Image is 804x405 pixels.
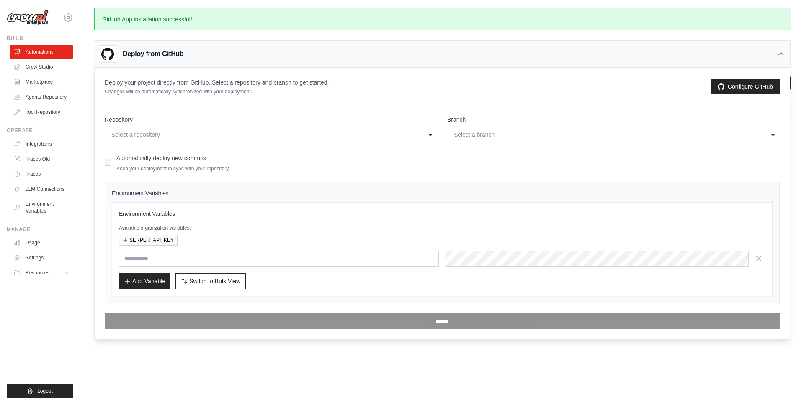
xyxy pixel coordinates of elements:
button: SERPER_API_KEY [119,235,178,246]
button: Logout [7,384,73,398]
div: Manage [7,226,73,233]
a: Integrations [10,137,73,151]
button: Resources [10,266,73,279]
div: Select a branch [454,130,756,140]
button: Switch to Bulk View [175,273,246,289]
a: Settings [10,251,73,264]
h4: Environment Variables [112,189,773,197]
p: Changes will be automatically synchronized with your deployment. [105,88,329,95]
a: Usage [10,236,73,249]
button: Add Variable [119,273,170,289]
div: Operate [7,127,73,134]
span: Switch to Bulk View [189,277,240,285]
span: Resources [26,269,49,276]
label: Automatically deploy new commits [116,155,206,161]
div: Build [7,35,73,42]
a: Tool Repository [10,105,73,119]
a: Agents Repository [10,90,73,104]
label: Branch [447,115,780,124]
h2: Automations Live [94,75,280,87]
a: Traces Old [10,152,73,166]
label: Repository [105,115,437,124]
th: Crew [94,105,341,122]
a: Configure GitHub [711,79,780,94]
span: Logout [37,388,53,395]
a: Traces [10,167,73,181]
h3: Environment Variables [119,210,765,218]
p: Available organization variables: [119,225,765,231]
a: LLM Connections [10,182,73,196]
a: Environment Variables [10,197,73,218]
p: Keep your deployment in sync with your repository [116,165,229,172]
div: Select a repository [111,130,414,140]
p: GitHub App installation successful! [94,8,791,30]
img: GitHub Logo [99,46,116,62]
a: Marketplace [10,75,73,89]
a: Crew Studio [10,60,73,74]
a: Automations [10,45,73,59]
iframe: Chat Widget [762,365,804,405]
p: Manage and monitor your active crew automations from this dashboard. [94,87,280,95]
h3: Deploy from GitHub [123,49,183,59]
img: Logo [7,10,49,26]
p: Deploy your project directly from GitHub. Select a repository and branch to get started. [105,78,329,87]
